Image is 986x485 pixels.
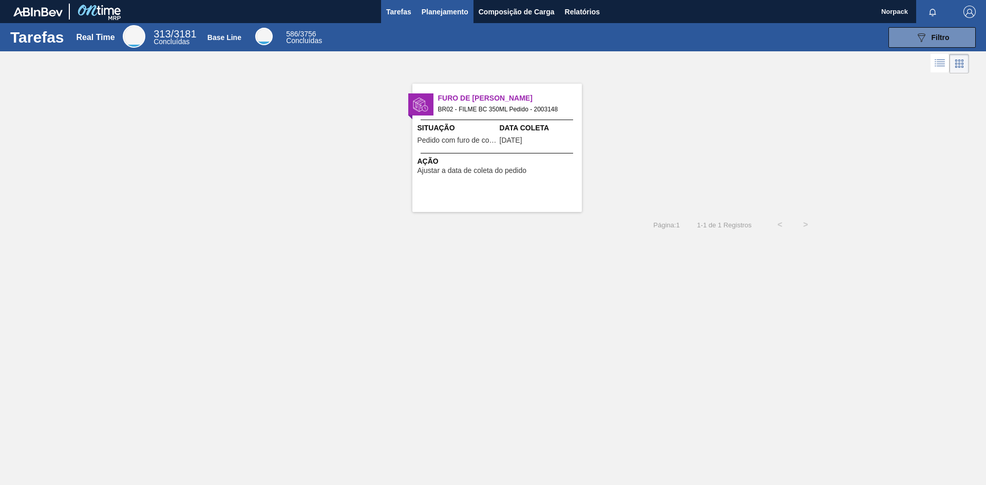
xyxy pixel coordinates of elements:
div: Real Time [123,25,145,48]
div: Base Line [286,31,322,44]
div: Visão em Lista [931,54,950,73]
img: Logout [963,6,976,18]
span: Concluídas [286,36,322,45]
span: Planejamento [422,6,468,18]
span: BR02 - FILME BC 350ML Pedido - 2003148 [438,104,574,115]
button: Filtro [888,27,976,48]
button: > [793,212,819,238]
span: 08/09/2025 [500,137,522,144]
div: Base Line [207,33,241,42]
span: Página : 1 [653,221,679,229]
span: Concluídas [154,37,189,46]
span: Furo de Coleta [438,93,582,104]
span: Ajustar a data de coleta do pedido [418,167,527,174]
span: Ação [418,156,579,167]
img: status [413,97,428,112]
span: / 3756 [286,30,316,38]
div: Real Time [76,33,115,42]
h1: Tarefas [10,31,64,43]
span: Situação [418,123,497,133]
button: < [767,212,793,238]
div: Real Time [154,30,196,45]
span: Tarefas [386,6,411,18]
span: Composição de Carga [479,6,555,18]
span: 313 [154,28,170,40]
img: TNhmsLtSVTkK8tSr43FrP2fwEKptu5GPRR3wAAAABJRU5ErkJggg== [13,7,63,16]
span: Filtro [932,33,950,42]
div: Visão em Cards [950,54,969,73]
span: Relatórios [565,6,600,18]
button: Notificações [916,5,949,19]
div: Base Line [255,28,273,45]
span: Pedido com furo de coleta [418,137,497,144]
span: 1 - 1 de 1 Registros [695,221,752,229]
span: Data Coleta [500,123,579,133]
span: 586 [286,30,298,38]
span: / 3181 [154,28,196,40]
